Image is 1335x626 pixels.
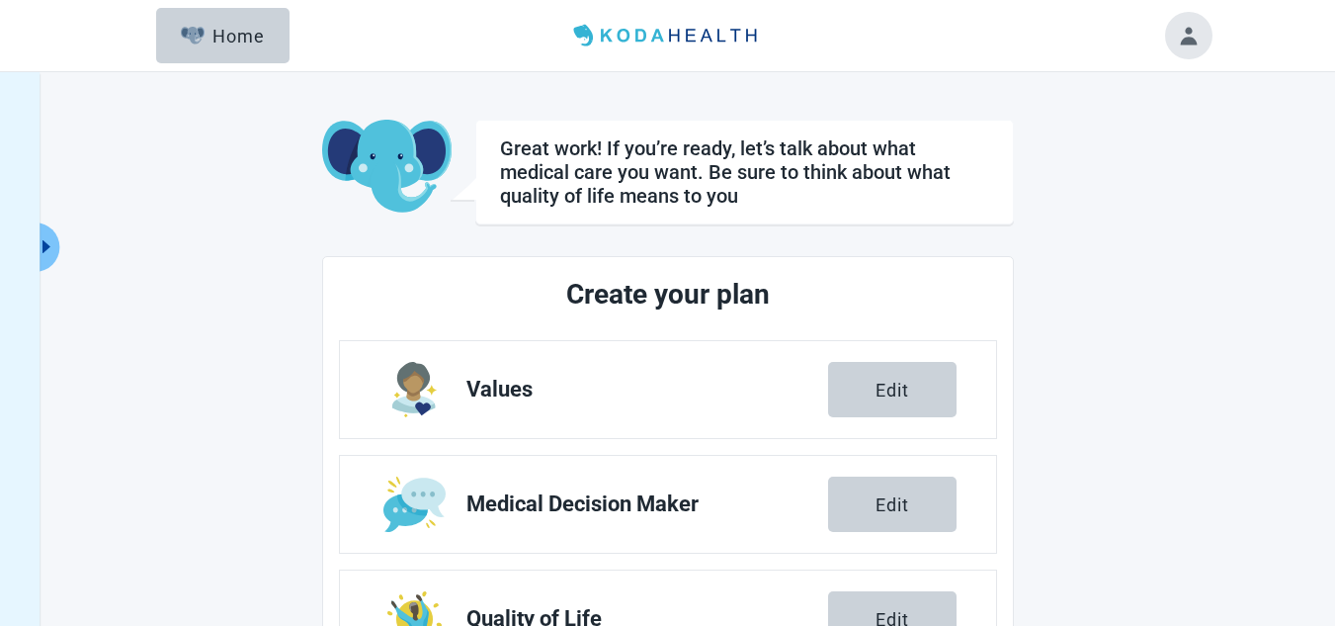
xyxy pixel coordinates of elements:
[466,378,828,402] span: Values
[828,477,957,532] button: Edit
[38,237,56,256] span: caret-right
[876,380,909,400] div: Edit
[876,494,909,514] div: Edit
[181,27,206,45] img: Elephant
[1165,12,1212,59] button: Toggle account menu
[466,492,828,516] span: Medical Decision Maker
[181,26,266,45] div: Home
[828,362,957,417] button: Edit
[36,223,60,272] button: Expand menu
[340,341,996,438] a: Edit Values section
[322,120,452,215] img: Koda Elephant
[156,8,290,63] button: ElephantHome
[500,136,989,208] h1: Great work! If you’re ready, let’s talk about what medical care you want. Be sure to think about ...
[565,20,769,51] img: Koda Health
[413,273,923,316] h2: Create your plan
[340,456,996,553] a: Edit Medical Decision Maker section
